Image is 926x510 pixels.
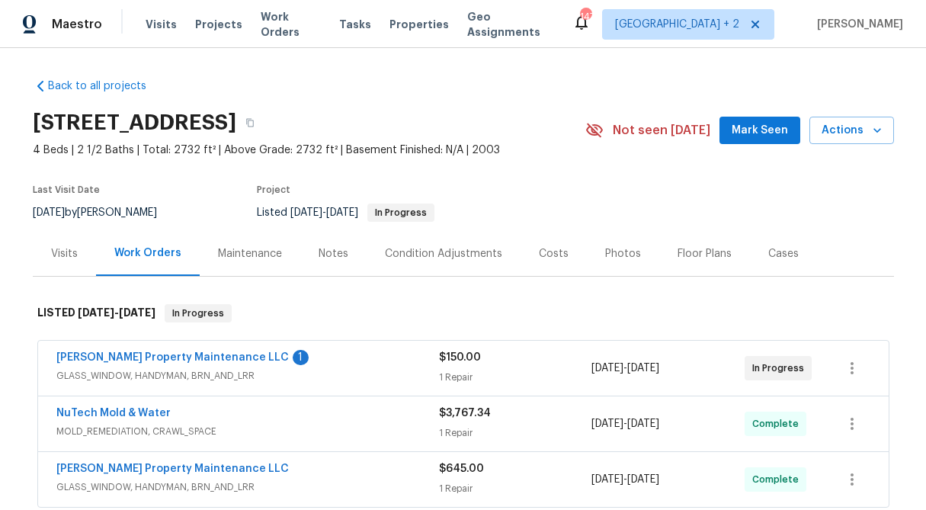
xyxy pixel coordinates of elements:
span: [GEOGRAPHIC_DATA] + 2 [615,17,739,32]
span: - [591,416,659,431]
span: [DATE] [627,419,659,429]
span: Listed [257,207,434,218]
span: $3,767.34 [439,408,491,419]
span: - [78,307,155,318]
span: [DATE] [119,307,155,318]
span: Mark Seen [732,121,788,140]
span: [DATE] [33,207,65,218]
h6: LISTED [37,304,155,322]
span: Maestro [52,17,102,32]
span: [DATE] [290,207,322,218]
span: Complete [752,472,805,487]
span: [DATE] [591,363,623,374]
div: Photos [605,246,641,261]
div: 1 [293,350,309,365]
div: 1 Repair [439,481,592,496]
a: NuTech Mold & Water [56,408,171,419]
span: Tasks [339,19,371,30]
div: Work Orders [114,245,181,261]
span: Not seen [DATE] [613,123,710,138]
span: - [591,361,659,376]
div: Notes [319,246,348,261]
span: In Progress [752,361,810,376]
div: 1 Repair [439,425,592,441]
div: by [PERSON_NAME] [33,204,175,222]
span: [DATE] [627,474,659,485]
span: [DATE] [591,474,623,485]
div: Visits [51,246,78,261]
span: Visits [146,17,177,32]
div: Condition Adjustments [385,246,502,261]
button: Actions [809,117,894,145]
span: 4 Beds | 2 1/2 Baths | Total: 2732 ft² | Above Grade: 2732 ft² | Basement Finished: N/A | 2003 [33,143,585,158]
span: [PERSON_NAME] [811,17,903,32]
button: Mark Seen [719,117,800,145]
span: $150.00 [439,352,481,363]
div: Floor Plans [678,246,732,261]
span: [DATE] [627,363,659,374]
span: [DATE] [326,207,358,218]
span: - [591,472,659,487]
span: Actions [822,121,882,140]
h2: [STREET_ADDRESS] [33,115,236,130]
span: Project [257,185,290,194]
span: GLASS_WINDOW, HANDYMAN, BRN_AND_LRR [56,368,439,383]
span: Projects [195,17,242,32]
div: 1 Repair [439,370,592,385]
div: Maintenance [218,246,282,261]
span: [DATE] [78,307,114,318]
div: Costs [539,246,569,261]
span: In Progress [166,306,230,321]
span: Work Orders [261,9,322,40]
span: MOLD_REMEDIATION, CRAWL_SPACE [56,424,439,439]
span: $645.00 [439,463,484,474]
div: LISTED [DATE]-[DATE]In Progress [33,289,894,338]
div: Cases [768,246,799,261]
span: Complete [752,416,805,431]
a: [PERSON_NAME] Property Maintenance LLC [56,352,289,363]
a: Back to all projects [33,79,179,94]
a: [PERSON_NAME] Property Maintenance LLC [56,463,289,474]
span: - [290,207,358,218]
div: 147 [580,9,591,24]
span: [DATE] [591,419,623,429]
span: GLASS_WINDOW, HANDYMAN, BRN_AND_LRR [56,480,439,495]
span: Geo Assignments [467,9,554,40]
span: Last Visit Date [33,185,100,194]
span: In Progress [369,208,433,217]
span: Properties [389,17,449,32]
